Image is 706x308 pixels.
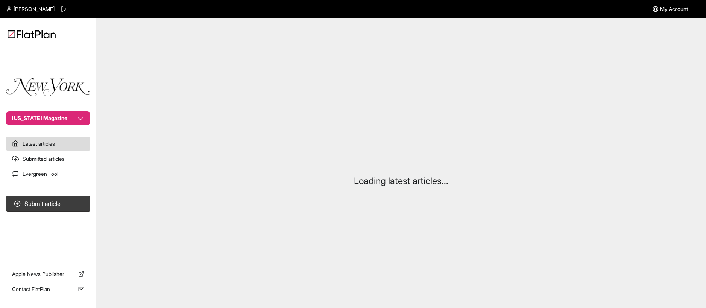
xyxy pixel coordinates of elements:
[6,167,90,181] a: Evergreen Tool
[6,137,90,151] a: Latest articles
[8,30,56,38] img: Logo
[6,282,90,296] a: Contact FlatPlan
[660,5,688,13] span: My Account
[6,78,90,96] img: Publication Logo
[6,152,90,166] a: Submitted articles
[354,175,448,187] p: Loading latest articles...
[6,5,55,13] a: [PERSON_NAME]
[6,196,90,212] button: Submit article
[6,267,90,281] a: Apple News Publisher
[6,111,90,125] button: [US_STATE] Magazine
[14,5,55,13] span: [PERSON_NAME]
